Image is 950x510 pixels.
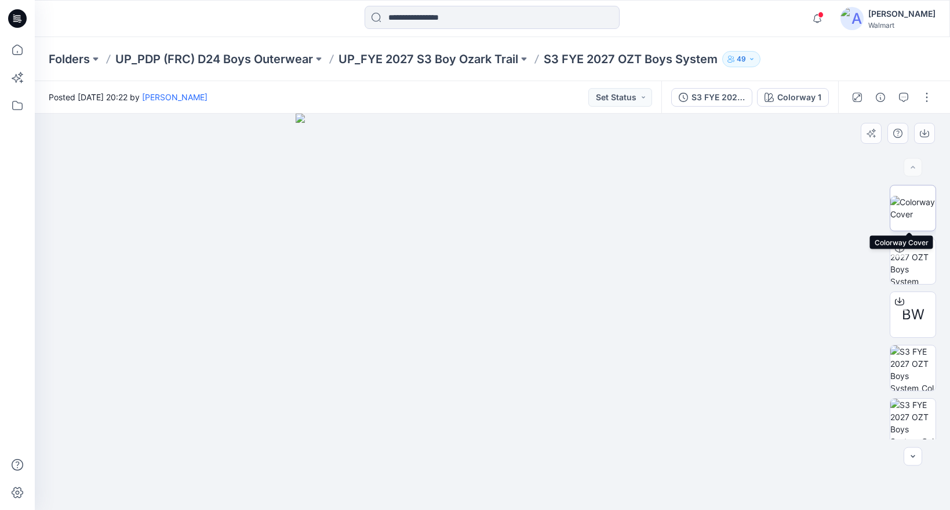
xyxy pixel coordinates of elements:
img: avatar [840,7,864,30]
img: S3 FYE 2027 OZT Boys System Colorway 1 [890,239,936,284]
p: 49 [737,53,746,65]
a: Folders [49,51,90,67]
p: S3 FYE 2027 OZT Boys System [544,51,718,67]
button: Details [871,88,890,107]
div: Colorway 1 [777,91,821,104]
a: [PERSON_NAME] [142,92,208,102]
img: S3 FYE 2027 OZT Boys System_Colorway 1_Back [890,399,936,444]
img: Colorway Cover [890,196,936,220]
div: [PERSON_NAME] [868,7,936,21]
button: 49 [722,51,760,67]
span: Posted [DATE] 20:22 by [49,91,208,103]
img: eyJhbGciOiJIUzI1NiIsImtpZCI6IjAiLCJzbHQiOiJzZXMiLCJ0eXAiOiJKV1QifQ.eyJkYXRhIjp7InR5cGUiOiJzdG9yYW... [296,114,689,510]
span: BW [902,304,924,325]
a: UP_FYE 2027 S3 Boy Ozark Trail [338,51,518,67]
div: S3 FYE 2027 OZT Boys System [691,91,745,104]
button: S3 FYE 2027 OZT Boys System [671,88,752,107]
div: Walmart [868,21,936,30]
button: Colorway 1 [757,88,829,107]
img: S3 FYE 2027 OZT Boys System_Colorway 1 [890,345,936,391]
a: UP_PDP (FRC) D24 Boys Outerwear [115,51,313,67]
